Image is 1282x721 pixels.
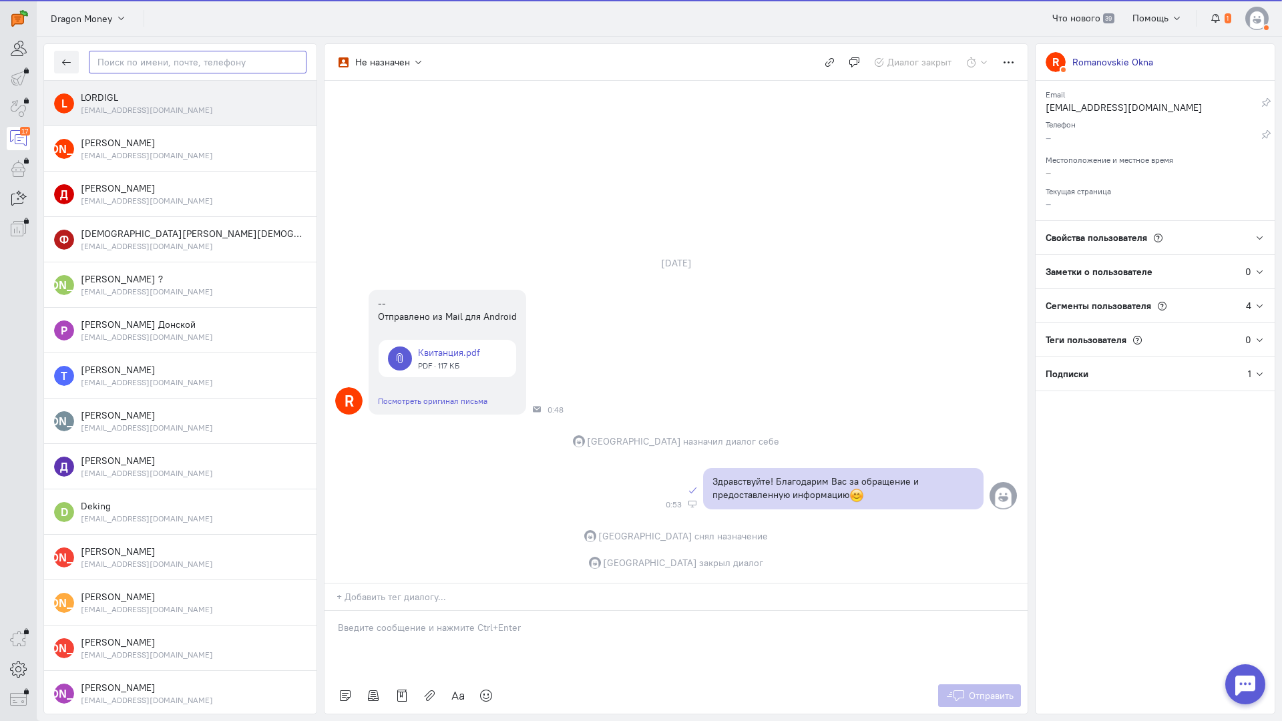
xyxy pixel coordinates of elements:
[61,323,67,337] text: Р
[1246,299,1251,312] div: 4
[1046,116,1076,130] small: Телефон
[849,488,864,503] span: :blush:
[59,232,69,246] text: Ф
[81,331,213,342] small: nosulchak.roman@gmail.com
[1245,7,1269,30] img: default-v4.png
[61,96,67,110] text: L
[7,127,30,150] a: 17
[712,475,974,503] p: Здравствуйте! Благодарим Вас за обращение и предоставленную информацию
[1046,131,1261,148] div: –
[81,91,118,103] span: LORDIGL
[378,396,487,406] a: Посмотреть оригинал письма
[81,455,156,467] span: Дмитрий Игарев
[688,500,696,508] div: Веб-панель
[938,684,1022,707] button: Отправить
[20,595,108,610] text: [PERSON_NAME]
[1072,55,1153,69] div: Romanovskie Okna
[533,405,541,413] div: Почта
[1036,357,1248,391] div: Подписки
[887,56,951,68] span: Диалог закрыт
[1132,12,1168,24] span: Помощь
[81,182,156,194] span: Дмитрий Полозов
[81,273,163,285] span: ЛОРА ?
[1046,198,1051,210] span: –
[345,391,354,410] text: R
[81,682,156,694] span: Константин шах
[81,649,213,660] small: berezza151411@gmail.com
[1046,300,1151,312] span: Сегменты пользователя
[1125,7,1190,29] button: Помощь
[1052,55,1060,69] text: R
[1046,232,1147,244] span: Свойства пользователя
[1046,86,1065,99] small: Email
[81,137,156,149] span: Нелли Х
[81,545,156,557] span: Нуртилек Кадырбек уулу
[1036,255,1245,288] div: Заметки о пользователе
[81,104,213,115] small: slavaakap56@gmail.com
[81,286,213,297] small: vip.lora1974@mail.ru
[1245,265,1251,278] div: 0
[603,556,697,569] span: [GEOGRAPHIC_DATA]
[60,459,68,473] text: Д
[60,187,68,201] text: Д
[81,694,213,706] small: hihhah1983@gmail.com
[61,369,67,383] text: Т
[81,377,213,388] small: timkas228@icloud.com
[11,10,28,27] img: carrot-quest.svg
[81,195,213,206] small: godfinder888@mail.ru
[20,127,30,136] div: 17
[378,296,517,323] div: -- Отправлено из Mail для Android
[43,6,134,30] button: Dragon Money
[355,55,410,69] div: Не назначен
[1046,334,1126,346] span: Теги пользователя
[1046,166,1051,178] span: –
[81,150,213,161] small: olenka.eremeeva.89@bk.ru
[1046,182,1265,197] div: Текущая страница
[1045,7,1122,29] a: Что нового 39
[81,591,156,603] span: Артём Артёмов
[81,364,156,376] span: Тимур Шиховцов
[1203,7,1239,29] button: 1
[81,467,213,479] small: d-igarev@mail.ru
[1248,367,1251,381] div: 1
[81,228,359,240] span: Фамил Аллахведиев
[89,51,306,73] input: Поиск по имени, почте, телефону
[331,51,431,73] button: Не назначен
[81,636,156,648] span: Наталья Березина
[646,254,706,272] div: [DATE]
[81,604,213,615] small: metratem5@gmail.com
[587,435,681,448] span: [GEOGRAPHIC_DATA]
[598,529,692,543] span: [GEOGRAPHIC_DATA]
[81,409,156,421] span: Алексей Панин
[20,278,108,292] text: [PERSON_NAME]
[969,690,1014,702] span: Отправить
[867,51,959,73] button: Диалог закрыт
[1052,12,1100,24] span: Что нового
[61,505,68,519] text: D
[81,240,213,252] small: allakhvediyev@mail.ru
[20,414,108,428] text: [PERSON_NAME]
[20,641,108,655] text: [PERSON_NAME]
[666,500,682,509] span: 0:53
[20,550,108,564] text: [PERSON_NAME]
[51,12,112,25] span: Dragon Money
[1046,151,1265,166] div: Местоположение и местное время
[81,558,213,569] small: nurtilekkadyrbekuulu77@gmail.com
[694,529,768,543] span: снял назначение
[20,142,108,156] text: [PERSON_NAME]
[1046,101,1261,117] div: [EMAIL_ADDRESS][DOMAIN_NAME]
[81,500,111,512] span: Deking
[81,513,213,524] small: shuragorev@gmail.com
[1225,13,1231,24] span: 1
[699,556,763,569] span: закрыл диалог
[1103,13,1114,24] span: 39
[20,686,108,700] text: [PERSON_NAME]
[683,435,779,448] span: назначил диалог себе
[81,318,196,330] span: Роман Казак Донской
[548,405,564,415] span: 0:48
[1245,333,1251,346] div: 0
[81,422,213,433] small: alekseipanin33@gmail.com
